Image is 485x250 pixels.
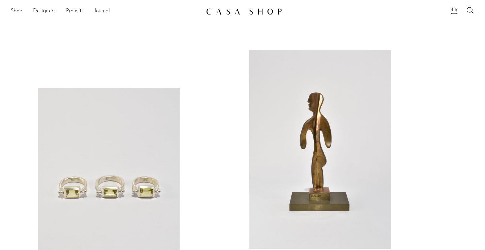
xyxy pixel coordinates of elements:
[11,6,201,17] ul: NEW HEADER MENU
[94,7,110,16] a: Journal
[11,7,22,16] a: Shop
[33,7,55,16] a: Designers
[66,7,84,16] a: Projects
[11,6,201,17] nav: Desktop navigation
